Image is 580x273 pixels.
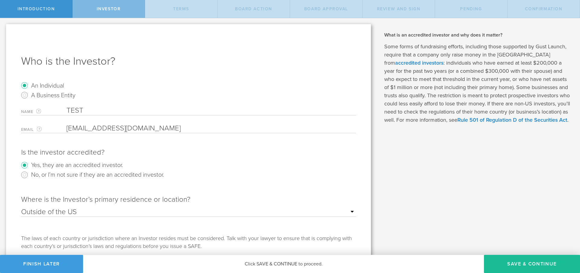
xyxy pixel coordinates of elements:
span: terms [173,6,189,11]
label: Yes, they are an accredited investor. [31,160,123,169]
button: Save & Continue [484,255,580,273]
span: Investor [97,6,121,11]
div: Is the investor accredited? [21,148,356,157]
p: Some forms of fundraising efforts, including those supported by Gust Launch, require that a compa... [384,43,571,124]
span: Board Action [235,6,272,11]
label: Name [21,108,66,115]
radio: No, or I’m not sure if they are an accredited investor. [21,170,356,180]
div: Click SAVE & CONTINUE to proceed. [83,255,484,273]
label: Email [21,126,66,133]
label: A Business Entity [31,91,76,99]
span: Board Approval [304,6,348,11]
div: The laws of each country or jurisdiction where an Investor resides must be considered. Talk with ... [21,234,356,250]
span: Confirmation [525,6,562,11]
span: Review and Sign [377,6,420,11]
h2: What is an accredited investor and why does it matter? [384,32,571,38]
input: Required [66,124,353,133]
a: Rule 501 of Regulation D of the Securities Act [457,117,567,123]
input: Required [66,106,356,115]
label: No, or I’m not sure if they are an accredited investor. [31,170,164,179]
div: Where is the Investor’s primary residence or location? [21,195,356,204]
span: Pending [460,6,482,11]
span: Introduction [18,6,55,11]
h1: Who is the Investor? [21,54,356,69]
label: An Individual [31,81,64,90]
a: accredited investors [395,59,443,66]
